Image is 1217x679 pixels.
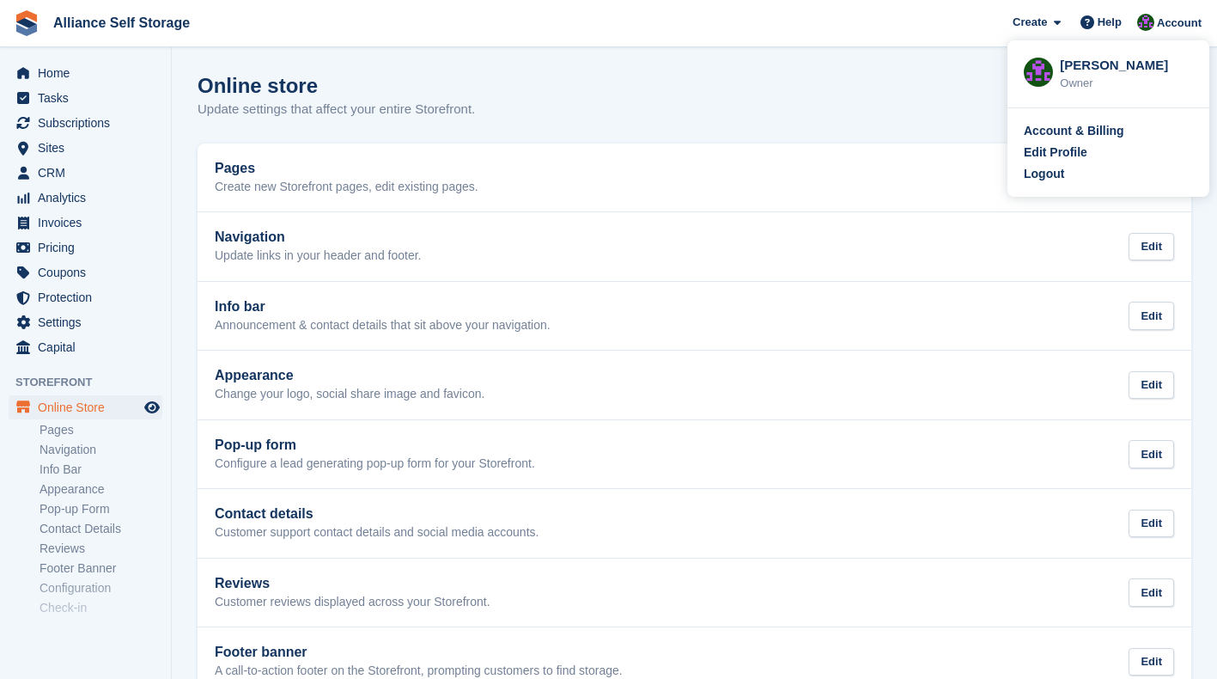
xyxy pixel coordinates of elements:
[38,111,141,135] span: Subscriptions
[40,501,162,517] a: Pop-up Form
[215,368,484,383] h2: Appearance
[40,422,162,438] a: Pages
[1060,75,1193,92] div: Owner
[9,161,162,185] a: menu
[198,100,475,119] p: Update settings that affect your entire Storefront.
[1129,440,1174,468] div: Edit
[198,144,1191,212] a: Pages Create new Storefront pages, edit existing pages. Edit
[215,161,478,176] h2: Pages
[215,645,623,660] h2: Footer banner
[9,395,162,419] a: menu
[1024,122,1193,140] a: Account & Billing
[198,74,475,97] h1: Online store
[38,186,141,210] span: Analytics
[215,456,535,472] p: Configure a lead generating pop-up form for your Storefront.
[40,462,162,478] a: Info Bar
[9,136,162,160] a: menu
[15,374,171,391] span: Storefront
[1024,165,1193,183] a: Logout
[215,576,490,591] h2: Reviews
[215,595,490,610] p: Customer reviews displayed across your Storefront.
[38,260,141,284] span: Coupons
[38,310,141,334] span: Settings
[198,489,1191,558] a: Contact details Customer support contact details and social media accounts. Edit
[1024,58,1053,87] img: Romilly Norton
[9,111,162,135] a: menu
[1129,302,1174,330] div: Edit
[9,335,162,359] a: menu
[215,299,551,315] h2: Info bar
[9,86,162,110] a: menu
[40,560,162,577] a: Footer Banner
[142,397,162,418] a: Preview store
[215,387,484,402] p: Change your logo, social share image and favicon.
[198,420,1191,489] a: Pop-up form Configure a lead generating pop-up form for your Storefront. Edit
[1060,56,1193,71] div: [PERSON_NAME]
[215,318,551,333] p: Announcement & contact details that sit above your navigation.
[40,541,162,557] a: Reviews
[38,285,141,309] span: Protection
[9,236,162,260] a: menu
[14,10,40,36] img: stora-icon-8386f47178a22dfd0bd8f6a31ec36ba5ce8667c1dd55bd0f319d3a0aa187defe.svg
[1024,144,1087,162] div: Edit Profile
[1013,14,1047,31] span: Create
[38,86,141,110] span: Tasks
[215,248,422,264] p: Update links in your header and footer.
[38,211,141,235] span: Invoices
[215,180,478,195] p: Create new Storefront pages, edit existing pages.
[1129,578,1174,607] div: Edit
[1024,165,1064,183] div: Logout
[198,351,1191,419] a: Appearance Change your logo, social share image and favicon. Edit
[215,437,535,453] h2: Pop-up form
[38,335,141,359] span: Capital
[1129,510,1174,538] div: Edit
[1024,144,1193,162] a: Edit Profile
[215,229,422,245] h2: Navigation
[198,559,1191,627] a: Reviews Customer reviews displayed across your Storefront. Edit
[9,186,162,210] a: menu
[40,442,162,458] a: Navigation
[38,161,141,185] span: CRM
[9,211,162,235] a: menu
[1024,122,1124,140] div: Account & Billing
[40,481,162,498] a: Appearance
[1129,371,1174,400] div: Edit
[9,310,162,334] a: menu
[40,580,162,596] a: Configuration
[46,9,197,37] a: Alliance Self Storage
[9,260,162,284] a: menu
[1129,233,1174,261] div: Edit
[1137,14,1154,31] img: Romilly Norton
[215,506,539,522] h2: Contact details
[38,61,141,85] span: Home
[40,521,162,537] a: Contact Details
[215,525,539,541] p: Customer support contact details and social media accounts.
[198,282,1191,351] a: Info bar Announcement & contact details that sit above your navigation. Edit
[215,664,623,679] p: A call-to-action footer on the Storefront, prompting customers to find storage.
[38,136,141,160] span: Sites
[1129,648,1174,676] div: Edit
[198,212,1191,281] a: Navigation Update links in your header and footer. Edit
[9,61,162,85] a: menu
[1157,15,1202,32] span: Account
[38,395,141,419] span: Online Store
[40,600,162,616] a: Check-in
[9,285,162,309] a: menu
[1098,14,1122,31] span: Help
[38,236,141,260] span: Pricing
